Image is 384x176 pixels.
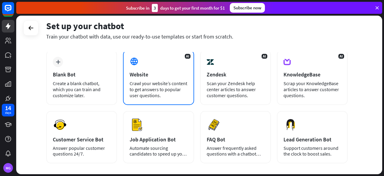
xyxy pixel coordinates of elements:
button: Open LiveChat chat widget [5,2,23,20]
div: Create a blank chatbot, which you can train and customize later. [53,80,110,98]
div: Zendesk [207,71,264,78]
div: Subscribe in days to get your first month for $1 [126,4,225,12]
div: Scrap your KnowledgeBase articles to answer customer questions. [283,80,341,98]
span: AI [338,54,344,59]
div: 14 [5,105,11,111]
div: Blank Bot [53,71,110,78]
div: Subscribe now [230,3,265,13]
div: Automate sourcing candidates to speed up your hiring process. [130,145,187,157]
span: AI [185,54,190,59]
div: Set up your chatbot [46,20,348,32]
span: AI [262,54,267,59]
div: Support customers around the clock to boost sales. [283,145,341,157]
div: FAQ Bot [207,136,264,143]
div: Crawl your website’s content to get answers to popular user questions. [130,80,187,98]
div: Customer Service Bot [53,136,110,143]
div: Answer popular customer questions 24/7. [53,145,110,157]
div: Answer frequently asked questions with a chatbot and save your time. [207,145,264,157]
i: plus [56,60,60,64]
div: Train your chatbot with data, use our ready-to-use templates or start from scratch. [46,33,348,40]
a: 14 days [2,104,14,116]
div: Website [130,71,187,78]
div: Scan your Zendesk help center articles to answer customer questions. [207,80,264,98]
div: days [5,111,11,115]
div: Job Application Bot [130,136,187,143]
div: KnowledgeBase [283,71,341,78]
div: 3 [152,4,158,12]
div: Lead Generation Bot [283,136,341,143]
div: MG [3,163,13,173]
